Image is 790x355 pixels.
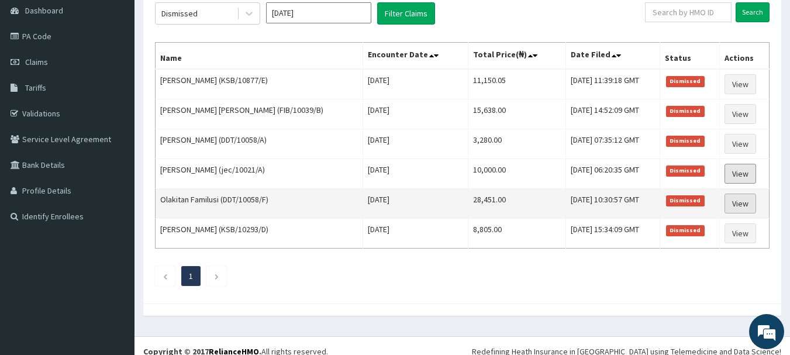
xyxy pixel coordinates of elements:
span: Dismissed [666,195,705,206]
a: Page 1 is your current page [189,271,193,281]
td: [DATE] 14:52:09 GMT [566,99,660,129]
td: [PERSON_NAME] [PERSON_NAME] (FIB/10039/B) [156,99,363,129]
td: 28,451.00 [468,189,566,219]
td: [PERSON_NAME] (KSB/10877/E) [156,69,363,99]
span: Claims [25,57,48,67]
td: [DATE] [363,189,468,219]
td: 8,805.00 [468,219,566,249]
td: [PERSON_NAME] (DDT/10058/A) [156,129,363,159]
div: Dismissed [161,8,198,19]
a: Previous page [163,271,168,281]
div: Chat with us now [61,66,196,81]
div: Minimize live chat window [192,6,220,34]
a: View [725,223,756,243]
td: Olakitan Familusi (DDT/10058/F) [156,189,363,219]
td: 3,280.00 [468,129,566,159]
span: Dismissed [666,136,705,146]
input: Search [736,2,770,22]
td: [PERSON_NAME] (KSB/10293/D) [156,219,363,249]
span: Dismissed [666,76,705,87]
span: We're online! [68,104,161,222]
td: [DATE] 07:35:12 GMT [566,129,660,159]
a: View [725,164,756,184]
a: View [725,104,756,124]
th: Encounter Date [363,43,468,70]
a: View [725,134,756,154]
td: [DATE] [363,129,468,159]
td: [DATE] 15:34:09 GMT [566,219,660,249]
a: View [725,74,756,94]
th: Status [660,43,720,70]
img: d_794563401_company_1708531726252_794563401 [22,58,47,88]
td: 10,000.00 [468,159,566,189]
td: [DATE] [363,159,468,189]
span: Dismissed [666,106,705,116]
span: Dismissed [666,166,705,176]
td: [DATE] 11:39:18 GMT [566,69,660,99]
td: [DATE] 06:20:35 GMT [566,159,660,189]
td: 15,638.00 [468,99,566,129]
a: Next page [214,271,219,281]
th: Total Price(₦) [468,43,566,70]
th: Name [156,43,363,70]
td: [DATE] [363,219,468,249]
span: Tariffs [25,82,46,93]
input: Select Month and Year [266,2,371,23]
td: 11,150.05 [468,69,566,99]
textarea: Type your message and hit 'Enter' [6,233,223,274]
span: Dismissed [666,225,705,236]
input: Search by HMO ID [645,2,732,22]
td: [DATE] [363,99,468,129]
th: Date Filed [566,43,660,70]
a: View [725,194,756,213]
td: [PERSON_NAME] (jec/10021/A) [156,159,363,189]
span: Dashboard [25,5,63,16]
button: Filter Claims [377,2,435,25]
th: Actions [719,43,769,70]
td: [DATE] [363,69,468,99]
td: [DATE] 10:30:57 GMT [566,189,660,219]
